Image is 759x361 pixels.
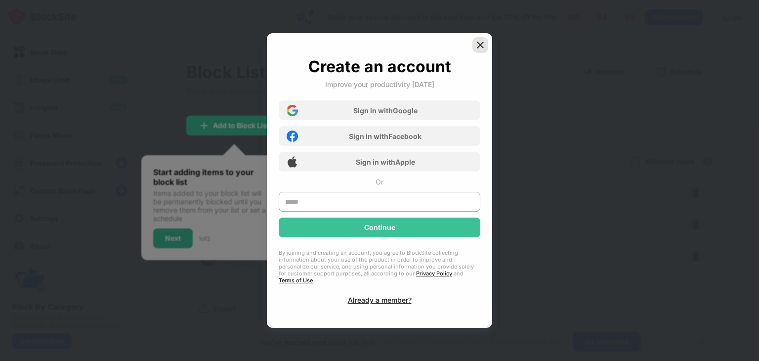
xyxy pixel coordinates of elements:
[349,132,422,140] div: Sign in with Facebook
[287,156,298,168] img: apple-icon.png
[416,270,452,277] a: Privacy Policy
[376,178,383,186] div: Or
[325,80,434,89] div: Improve your productivity [DATE]
[279,277,313,284] a: Terms of Use
[348,296,412,304] div: Already a member?
[279,249,480,284] div: By joining and creating an account, you agree to BlockSite collecting information about your use ...
[308,57,451,76] div: Create an account
[364,224,395,231] div: Continue
[356,158,415,166] div: Sign in with Apple
[287,105,298,116] img: google-icon.png
[353,106,418,115] div: Sign in with Google
[287,131,298,142] img: facebook-icon.png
